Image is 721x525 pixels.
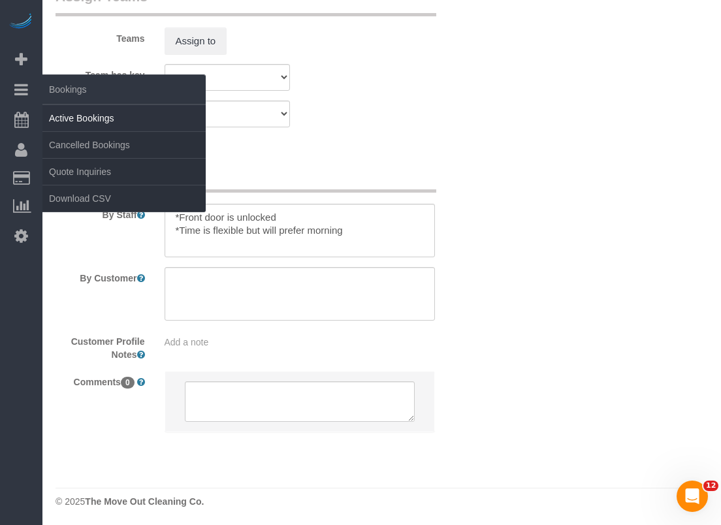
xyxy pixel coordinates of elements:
[42,185,206,212] a: Download CSV
[56,495,708,508] div: © 2025
[46,64,155,82] label: Team has key
[121,377,135,389] span: 0
[46,267,155,285] label: By Customer
[42,74,206,104] span: Bookings
[56,163,436,193] legend: Notes and Comments
[85,496,204,507] strong: The Move Out Cleaning Co.
[677,481,708,512] iframe: Intercom live chat
[46,27,155,45] label: Teams
[165,27,227,55] button: Assign to
[46,330,155,361] label: Customer Profile Notes
[42,104,206,212] ul: Bookings
[42,105,206,131] a: Active Bookings
[8,13,34,31] img: Automaid Logo
[703,481,718,491] span: 12
[42,132,206,158] a: Cancelled Bookings
[46,371,155,389] label: Comments
[46,204,155,221] label: By Staff
[165,337,209,347] span: Add a note
[42,159,206,185] a: Quote Inquiries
